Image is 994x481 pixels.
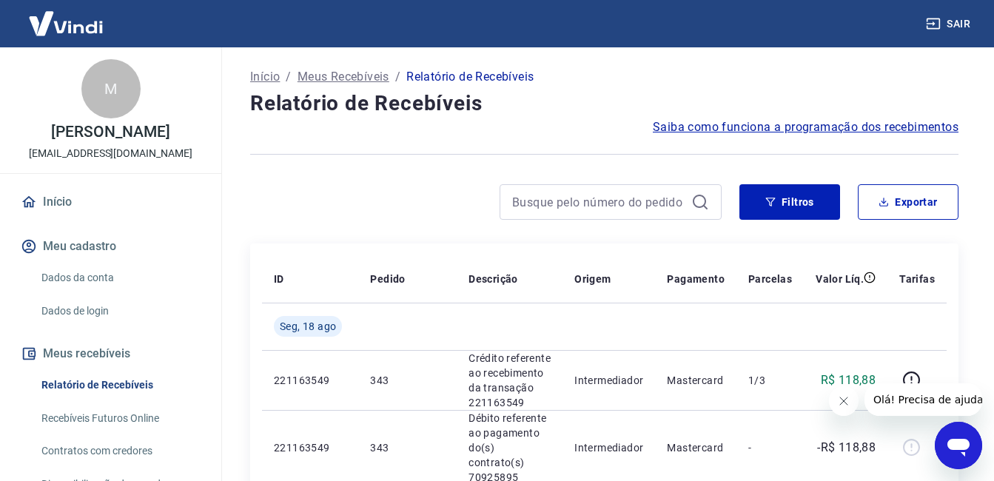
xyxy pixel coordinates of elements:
p: 221163549 [274,440,346,455]
a: Meus Recebíveis [298,68,389,86]
a: Início [18,186,204,218]
button: Meus recebíveis [18,337,204,370]
p: ID [274,272,284,286]
img: Vindi [18,1,114,46]
p: Pagamento [667,272,725,286]
a: Saiba como funciona a programação dos recebimentos [653,118,958,136]
p: Mastercard [667,373,725,388]
p: [EMAIL_ADDRESS][DOMAIN_NAME] [29,146,192,161]
a: Dados de login [36,296,204,326]
p: Pedido [370,272,405,286]
a: Recebíveis Futuros Online [36,403,204,434]
p: 343 [370,373,445,388]
p: Intermediador [574,440,643,455]
div: M [81,59,141,118]
iframe: Fechar mensagem [829,386,859,416]
p: - [748,440,792,455]
p: Valor Líq. [816,272,864,286]
iframe: Botão para abrir a janela de mensagens [935,422,982,469]
span: Seg, 18 ago [280,319,336,334]
a: Dados da conta [36,263,204,293]
p: 343 [370,440,445,455]
p: Parcelas [748,272,792,286]
p: Crédito referente ao recebimento da transação 221163549 [469,351,551,410]
span: Olá! Precisa de ajuda? [9,10,124,22]
p: R$ 118,88 [821,371,876,389]
p: -R$ 118,88 [817,439,876,457]
button: Sair [923,10,976,38]
p: Tarifas [899,272,935,286]
input: Busque pelo número do pedido [512,191,685,213]
a: Contratos com credores [36,436,204,466]
p: Intermediador [574,373,643,388]
p: Origem [574,272,611,286]
p: / [286,68,291,86]
p: Descrição [469,272,518,286]
button: Exportar [858,184,958,220]
h4: Relatório de Recebíveis [250,89,958,118]
p: 1/3 [748,373,792,388]
a: Início [250,68,280,86]
a: Relatório de Recebíveis [36,370,204,400]
p: 221163549 [274,373,346,388]
p: / [395,68,400,86]
button: Filtros [739,184,840,220]
p: [PERSON_NAME] [51,124,169,140]
p: Relatório de Recebíveis [406,68,534,86]
p: Mastercard [667,440,725,455]
iframe: Mensagem da empresa [864,383,982,416]
button: Meu cadastro [18,230,204,263]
